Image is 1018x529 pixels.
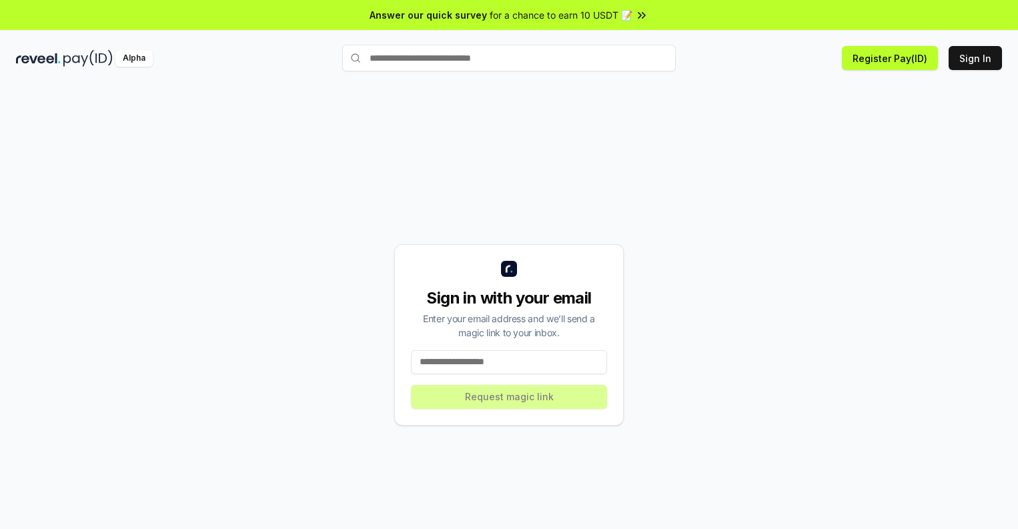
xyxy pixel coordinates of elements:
div: Enter your email address and we’ll send a magic link to your inbox. [411,312,607,340]
img: pay_id [63,50,113,67]
span: for a chance to earn 10 USDT 📝 [490,8,632,22]
img: reveel_dark [16,50,61,67]
img: logo_small [501,261,517,277]
div: Alpha [115,50,153,67]
button: Sign In [949,46,1002,70]
span: Answer our quick survey [370,8,487,22]
div: Sign in with your email [411,288,607,309]
button: Register Pay(ID) [842,46,938,70]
